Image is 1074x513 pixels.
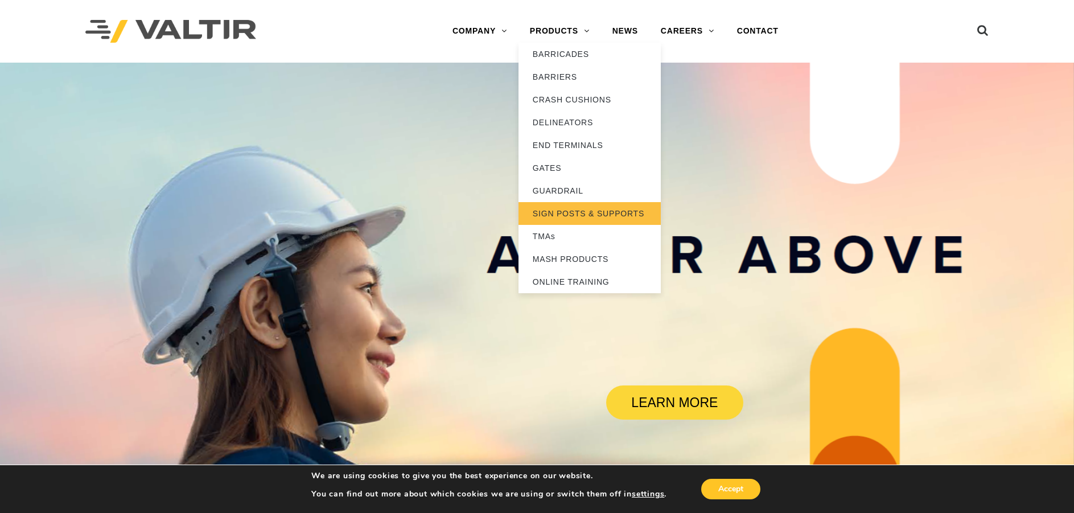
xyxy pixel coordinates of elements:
[519,270,661,293] a: ONLINE TRAINING
[519,134,661,157] a: END TERMINALS
[519,202,661,225] a: SIGN POSTS & SUPPORTS
[519,20,601,43] a: PRODUCTS
[606,385,743,420] a: LEARN MORE
[632,489,664,499] button: settings
[519,111,661,134] a: DELINEATORS
[519,248,661,270] a: MASH PRODUCTS
[519,157,661,179] a: GATES
[519,65,661,88] a: BARRIERS
[649,20,726,43] a: CAREERS
[726,20,790,43] a: CONTACT
[601,20,649,43] a: NEWS
[311,471,666,481] p: We are using cookies to give you the best experience on our website.
[701,479,760,499] button: Accept
[311,489,666,499] p: You can find out more about which cookies we are using or switch them off in .
[519,225,661,248] a: TMAs
[519,43,661,65] a: BARRICADES
[519,88,661,111] a: CRASH CUSHIONS
[85,20,256,43] img: Valtir
[519,179,661,202] a: GUARDRAIL
[441,20,519,43] a: COMPANY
